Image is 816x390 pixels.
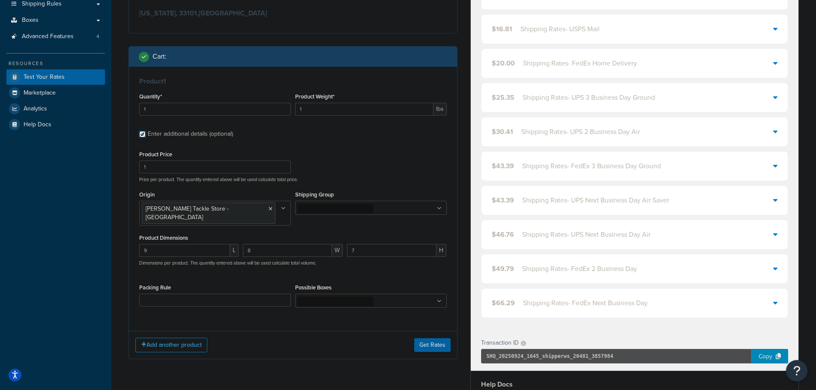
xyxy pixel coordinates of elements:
[139,77,447,86] h3: Product 1
[481,337,519,349] p: Transaction ID
[523,92,655,104] div: Shipping Rates - UPS 3 Business Day Ground
[492,161,514,171] span: $43.39
[786,360,807,381] button: Open Resource Center
[22,33,74,40] span: Advanced Features
[146,204,229,222] span: [PERSON_NAME] Tackle Store - [GEOGRAPHIC_DATA]
[492,58,515,68] span: $20.00
[24,14,42,21] div: v 4.0.25
[139,284,171,291] label: Packing Rule
[295,191,334,198] label: Shipping Group
[22,0,62,8] span: Shipping Rules
[230,244,239,257] span: L
[24,105,47,113] span: Analytics
[34,51,77,56] div: Domain Overview
[139,235,188,241] label: Product Dimensions
[492,195,514,205] span: $43.39
[96,51,141,56] div: Keywords by Traffic
[6,29,105,45] a: Advanced Features4
[523,297,648,309] div: Shipping Rates - FedEx Next Business Day
[139,191,155,198] label: Origin
[24,74,65,81] span: Test Your Rates
[6,69,105,85] a: Test Your Rates
[14,22,21,29] img: website_grey.svg
[492,127,513,137] span: $30.41
[139,151,172,158] label: Product Price
[433,103,447,116] span: lbs
[148,128,233,140] div: Enter additional details (optional)
[6,101,105,116] a: Analytics
[139,131,146,137] input: Enter additional details (optional)
[6,60,105,67] div: Resources
[492,264,514,274] span: $49.79
[87,50,93,57] img: tab_keywords_by_traffic_grey.svg
[522,229,651,241] div: Shipping Rates - UPS Next Business Day Air
[135,338,207,352] button: Add another product
[295,93,335,100] label: Product Weight*
[492,92,514,102] span: $25.35
[522,263,637,275] div: Shipping Rates - FedEx 2 Business Day
[25,50,32,57] img: tab_domain_overview_orange.svg
[6,12,105,28] a: Boxes
[295,284,332,291] label: Possible Boxes
[520,23,600,35] div: Shipping Rates - USPS Mail
[492,229,514,239] span: $46.76
[751,349,788,363] div: Copy
[492,24,512,34] span: $16.81
[139,103,291,116] input: 0
[295,103,433,116] input: 0.00
[332,244,343,257] span: W
[139,93,162,100] label: Quantity*
[24,121,51,128] span: Help Docs
[521,126,640,138] div: Shipping Rates - UPS 2 Business Day Air
[22,22,94,29] div: Domain: [DOMAIN_NAME]
[436,244,446,257] span: H
[6,117,105,132] a: Help Docs
[24,89,56,97] span: Marketplace
[96,33,99,40] span: 4
[14,14,21,21] img: logo_orange.svg
[139,9,447,18] h3: [US_STATE], 33101 , [GEOGRAPHIC_DATA]
[152,53,167,60] h2: Cart :
[523,57,637,69] div: Shipping Rates - FedEx Home Delivery
[414,338,451,352] button: Get Rates
[522,160,661,172] div: Shipping Rates - FedEx 3 Business Day Ground
[22,17,39,24] span: Boxes
[522,194,669,206] div: Shipping Rates - UPS Next Business Day Air Saver
[6,85,105,101] a: Marketplace
[6,29,105,45] li: Advanced Features
[481,379,789,390] h4: Help Docs
[137,176,449,182] p: Price per product. The quantity entered above will be used calculate total price.
[492,298,515,308] span: $66.29
[137,260,317,266] p: Dimensions per product. The quantity entered above will be used calculate total volume.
